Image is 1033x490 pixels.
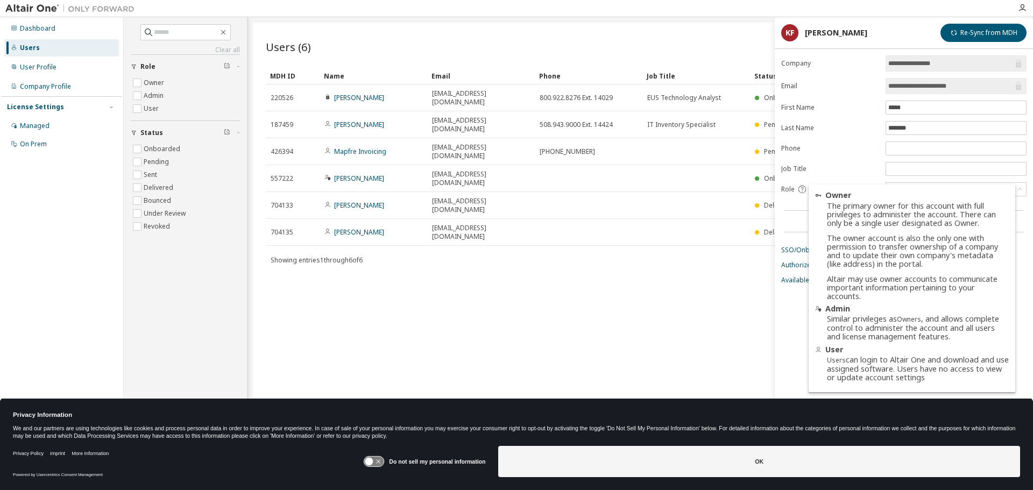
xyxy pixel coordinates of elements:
span: 508.943.9000 Ext. 14424 [540,120,613,129]
a: Clear all [131,46,240,54]
label: Revoked [144,220,172,233]
div: can login to Altair One and download and use assigned software. Users have no access to view or u... [827,356,1009,382]
span: 187459 [271,120,293,129]
span: 426394 [271,147,293,156]
span: Role [140,62,155,71]
span: Users (6) [266,39,311,54]
label: Phone [781,144,879,153]
span: [EMAIL_ADDRESS][DOMAIN_NAME] [432,89,530,106]
div: Managed [20,122,49,130]
div: Email [431,67,530,84]
label: Onboarded [144,143,182,155]
a: SSO/Onboarding Status [781,246,1027,254]
button: Status [131,121,240,145]
span: Pending [764,120,789,129]
a: [PERSON_NAME] [334,201,384,210]
label: Bounced [144,194,173,207]
div: KF [781,24,798,41]
label: Pending [144,155,171,168]
span: 704135 [271,228,293,237]
a: Available Licenses [781,276,1027,285]
span: Clear filter [224,129,230,137]
span: IT Inventory Specialist [647,120,716,129]
span: 800.922.8276 Ext. 14029 [540,94,613,102]
span: Onboarded [764,93,801,102]
button: Re-Sync from MDH [940,24,1027,42]
span: 220526 [271,94,293,102]
span: Delivered [764,228,794,237]
span: Showing entries 1 through 6 of 6 [271,255,363,265]
div: Users [20,44,40,52]
div: License Settings [7,103,64,111]
span: Pending [764,147,789,156]
span: Delivered [764,201,794,210]
a: [PERSON_NAME] [334,174,384,183]
span: [PHONE_NUMBER] [540,147,595,156]
button: Role [131,55,240,79]
div: Status [754,67,959,84]
div: Admin [886,183,1026,196]
span: [EMAIL_ADDRESS][DOMAIN_NAME] [432,116,530,133]
label: Owner [144,76,166,89]
span: [EMAIL_ADDRESS][DOMAIN_NAME] [432,170,530,187]
label: Admin [144,89,166,102]
div: Owner [815,191,1009,200]
div: Name [324,67,423,84]
div: Dashboard [20,24,55,33]
div: MDH ID [270,67,315,84]
div: User [815,345,1009,354]
a: Mapfre Invoicing [334,147,386,156]
img: Altair One [5,3,140,14]
span: Clear filter [224,62,230,71]
div: Job Title [647,67,746,84]
div: Admin [887,183,910,195]
span: [EMAIL_ADDRESS][DOMAIN_NAME] [432,143,530,160]
span: 704133 [271,201,293,210]
span: Role [781,185,795,194]
div: User Profile [20,63,56,72]
div: Admin [815,304,1009,313]
label: Company [781,59,879,68]
a: [PERSON_NAME] [334,93,384,102]
label: Under Review [144,207,188,220]
em: Owners [897,315,921,324]
div: Phone [539,67,638,84]
label: Last Name [781,124,879,132]
div: Company Profile [20,82,71,91]
em: Users [827,356,846,365]
label: Delivered [144,181,175,194]
div: On Prem [20,140,47,148]
div: [PERSON_NAME] [805,29,867,37]
span: Onboarded [764,174,801,183]
span: 557222 [271,174,293,183]
label: User [144,102,161,115]
span: [EMAIL_ADDRESS][DOMAIN_NAME] [432,224,530,241]
a: Authorized Machines [781,261,1027,269]
div: The primary owner for this account with full privileges to administer the account. There can only... [827,202,1009,301]
a: [PERSON_NAME] [334,228,384,237]
label: Email [781,82,879,90]
label: Sent [144,168,159,181]
span: EUS Technology Analyst [647,94,721,102]
span: [EMAIL_ADDRESS][DOMAIN_NAME] [432,197,530,214]
span: Status [140,129,163,137]
label: Job Title [781,165,879,173]
a: [PERSON_NAME] [334,120,384,129]
label: First Name [781,103,879,112]
div: Similar privileges as , and allows complete control to administer the account and all users and l... [827,315,1009,341]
